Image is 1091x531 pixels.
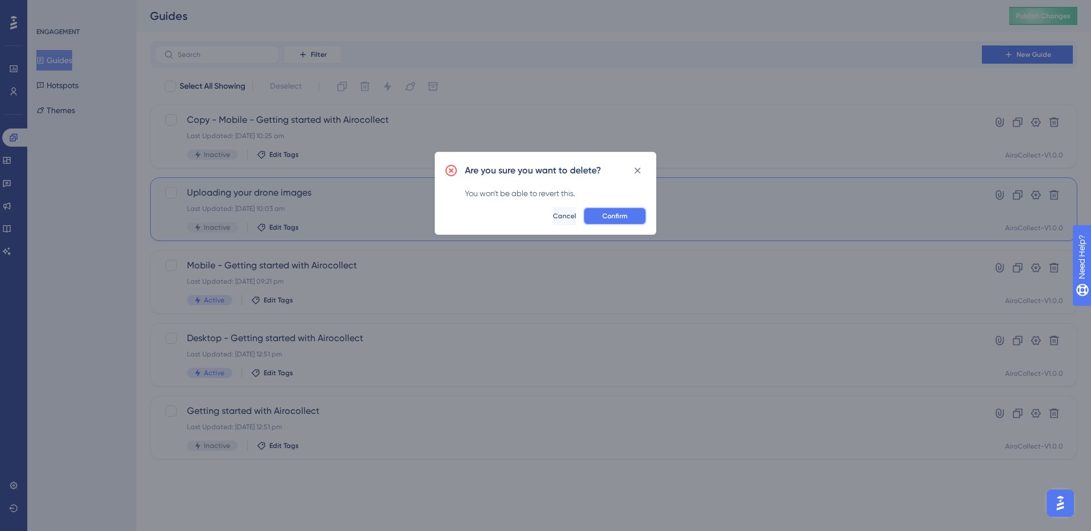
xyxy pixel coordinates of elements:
[465,164,601,177] h2: Are you sure you want to delete?
[27,3,71,16] span: Need Help?
[465,186,647,200] div: You won't be able to revert this.
[602,211,627,221] span: Confirm
[1043,486,1077,520] iframe: UserGuiding AI Assistant Launcher
[553,211,576,221] span: Cancel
